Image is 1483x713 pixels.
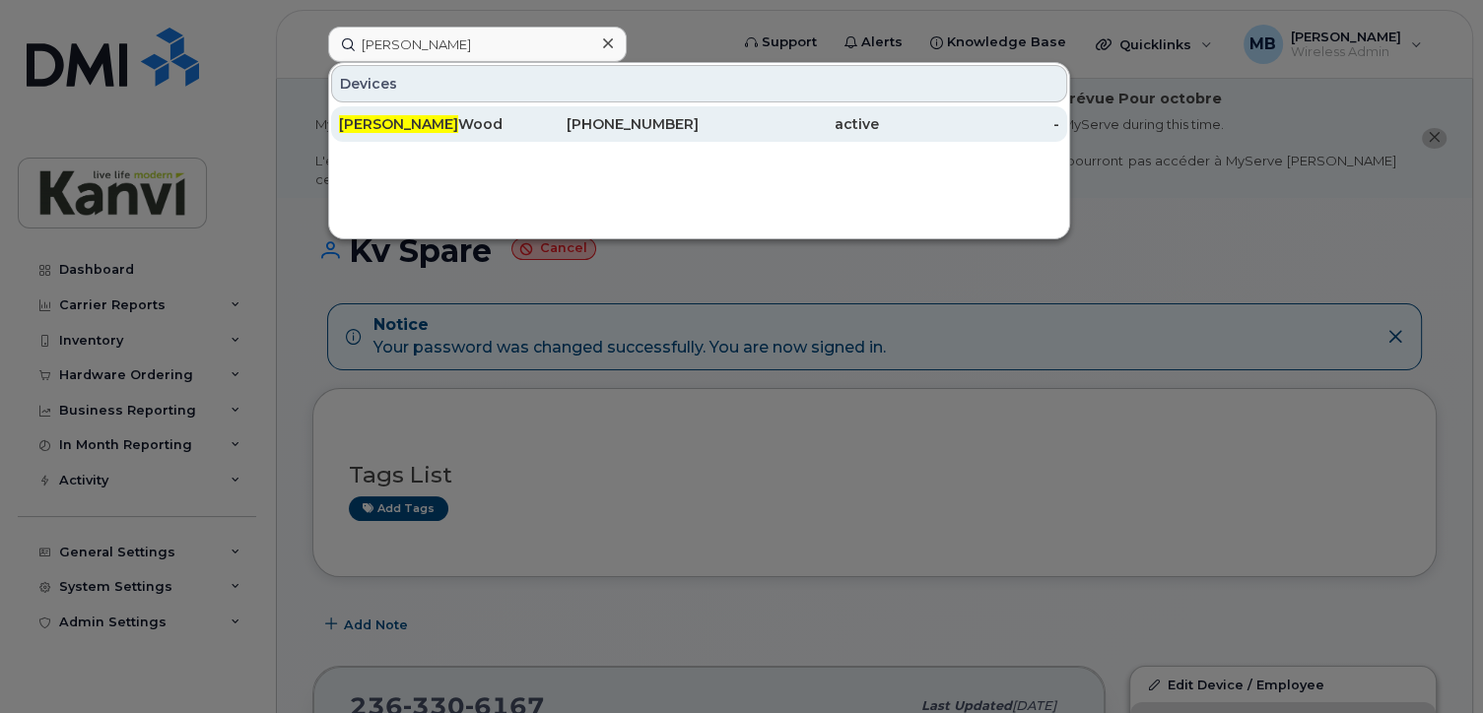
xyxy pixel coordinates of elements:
[331,106,1067,142] a: [PERSON_NAME]Wood[PHONE_NUMBER]active-
[339,115,458,133] span: [PERSON_NAME]
[339,114,519,134] div: Wood
[699,114,879,134] div: active
[879,114,1059,134] div: -
[331,65,1067,102] div: Devices
[519,114,700,134] div: [PHONE_NUMBER]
